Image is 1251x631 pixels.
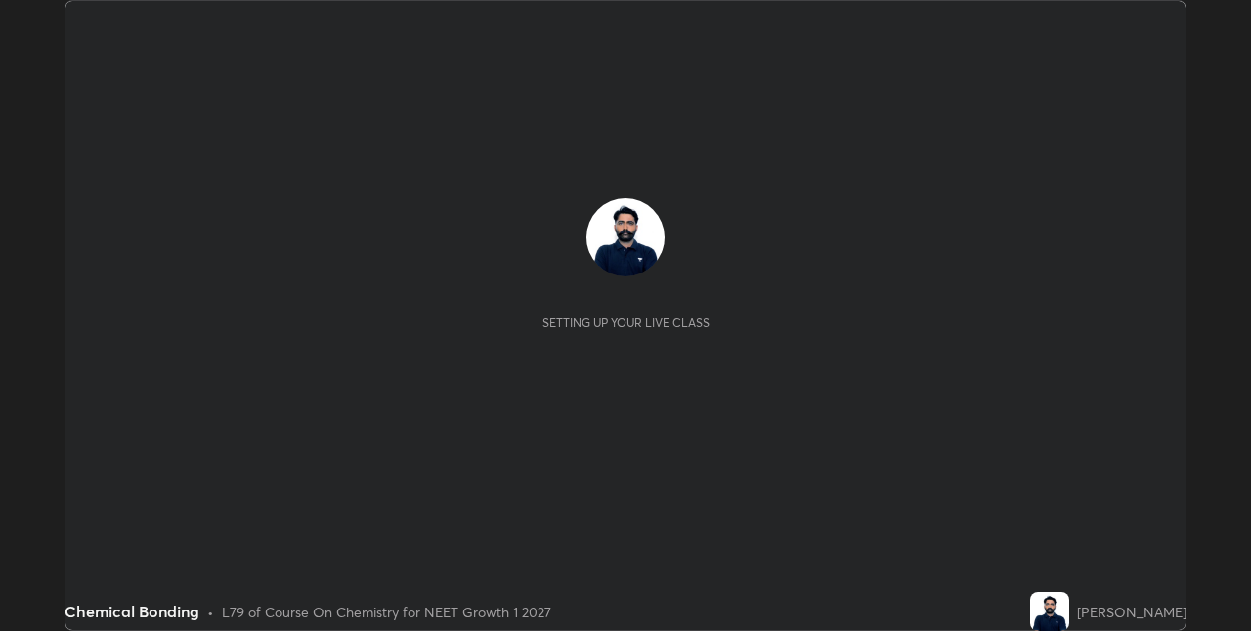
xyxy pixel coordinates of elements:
div: Setting up your live class [542,315,710,330]
div: • [207,602,214,622]
img: 5014c1035c4d4e8d88cec611ee278880.jpg [1030,592,1069,631]
img: 5014c1035c4d4e8d88cec611ee278880.jpg [586,198,665,276]
div: L79 of Course On Chemistry for NEET Growth 1 2027 [222,602,551,622]
div: Chemical Bonding [65,600,199,623]
div: [PERSON_NAME] [1077,602,1186,622]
